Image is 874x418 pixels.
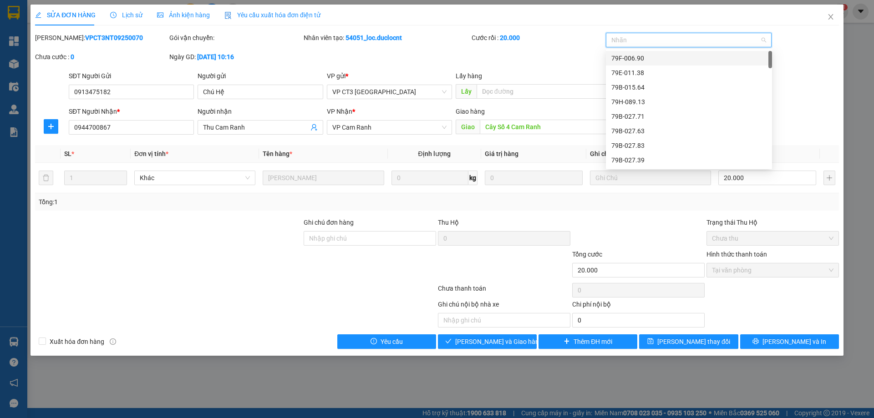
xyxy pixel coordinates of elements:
[438,313,570,327] input: Nhập ghi chú
[337,334,436,349] button: exclamation-circleYêu cầu
[71,53,74,60] b: 0
[712,263,833,277] span: Tại văn phòng
[823,171,835,185] button: plus
[438,334,537,349] button: check[PERSON_NAME] và Giao hàng
[438,299,570,313] div: Ghi chú nội bộ nhà xe
[75,22,121,39] strong: Nhận:
[310,124,318,131] span: user-add
[480,120,613,134] input: Dọc đường
[606,80,772,95] div: 79B-015.64
[827,13,834,20] span: close
[456,108,485,115] span: Giao hàng
[477,84,613,99] input: Dọc đường
[75,50,111,59] span: Chị Lộc CR
[611,126,767,136] div: 79B-027.63
[706,217,839,227] div: Trạng thái Thu Hộ
[572,299,705,313] div: Chi phí nội bộ
[75,22,121,39] span: VP Cam Ranh
[39,197,337,207] div: Tổng: 1
[46,337,108,347] span: Xuất hóa đơn hàng
[706,251,767,258] label: Hình thức thanh toán
[75,60,116,69] span: 0973483796
[224,11,320,19] span: Yêu cầu xuất hóa đơn điện tử
[586,145,715,163] th: Ghi chú
[606,51,772,65] div: 79F-006.90
[4,45,60,54] span: Thực Phẩm Sạch
[35,52,168,62] div: Chưa cước :
[346,34,402,41] b: 54051_loc.duclocnt
[472,33,604,43] div: Cước rồi :
[456,72,482,80] span: Lấy hàng
[572,251,602,258] span: Tổng cước
[606,138,772,153] div: 79B-027.83
[327,108,352,115] span: VP Nhận
[611,111,767,121] div: 79B-027.71
[647,338,654,345] span: save
[224,12,232,19] img: icon
[44,119,58,134] button: plus
[198,106,323,116] div: Người nhận
[456,120,480,134] span: Giao
[752,338,759,345] span: printer
[44,123,58,130] span: plus
[157,12,163,18] span: picture
[85,34,143,41] b: VPCT3NT09250070
[712,232,833,245] span: Chưa thu
[304,219,354,226] label: Ghi chú đơn hàng
[169,52,302,62] div: Ngày GD:
[418,150,451,157] span: Định lượng
[611,155,767,165] div: 79B-027.39
[30,5,106,18] strong: Nhà xe Đức lộc
[639,334,738,349] button: save[PERSON_NAME] thay đổi
[606,65,772,80] div: 79E-011.38
[263,150,292,157] span: Tên hàng
[539,334,637,349] button: plusThêm ĐH mới
[69,106,194,116] div: SĐT Người Nhận
[371,338,377,345] span: exclamation-circle
[606,95,772,109] div: 79H-089.13
[304,231,436,246] input: Ghi chú đơn hàng
[438,219,459,226] span: Thu Hộ
[75,40,108,49] span: Bến xe CR
[140,171,250,185] span: Khác
[64,150,71,157] span: SL
[740,334,839,349] button: printer[PERSON_NAME] và In
[110,11,142,19] span: Lịch sử
[4,55,45,64] span: 0973586436
[110,338,116,345] span: info-circle
[35,11,96,19] span: SỬA ĐƠN HÀNG
[304,33,470,43] div: Nhân viên tạo:
[35,12,41,18] span: edit
[818,5,844,30] button: Close
[456,84,477,99] span: Lấy
[574,337,612,347] span: Thêm ĐH mới
[590,171,711,185] input: Ghi Chú
[198,71,323,81] div: Người gửi
[611,141,767,151] div: 79B-027.83
[468,171,478,185] span: kg
[332,121,447,134] span: VP Cam Ranh
[762,337,826,347] span: [PERSON_NAME] và In
[157,11,210,19] span: Ảnh kiện hàng
[35,33,168,43] div: [PERSON_NAME]:
[564,338,570,345] span: plus
[332,85,447,99] span: VP CT3 Nha Trang
[169,33,302,43] div: Gói vận chuyển:
[327,71,452,81] div: VP gửi
[110,12,117,18] span: clock-circle
[381,337,403,347] span: Yêu cầu
[437,283,571,299] div: Chưa thanh toán
[606,153,772,167] div: 79B-027.39
[500,34,520,41] b: 20.000
[455,337,543,347] span: [PERSON_NAME] và Giao hàng
[39,171,53,185] button: delete
[611,82,767,92] div: 79B-015.64
[606,124,772,138] div: 79B-027.63
[611,97,767,107] div: 79H-089.13
[445,338,452,345] span: check
[4,27,74,44] strong: Gửi:
[4,27,74,44] span: VP CT3 [GEOGRAPHIC_DATA]
[485,171,583,185] input: 0
[134,150,168,157] span: Đơn vị tính
[611,68,767,78] div: 79E-011.38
